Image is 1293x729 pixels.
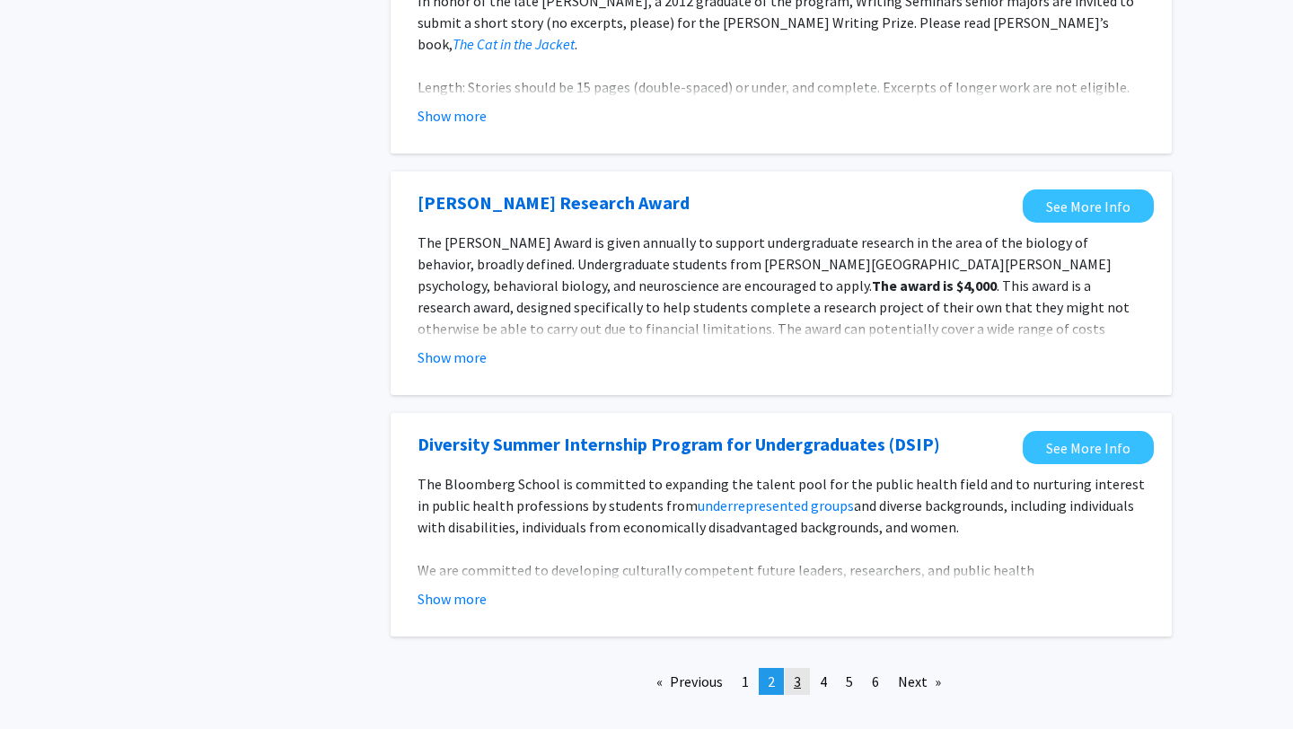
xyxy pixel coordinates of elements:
[698,496,854,514] a: underrepresented groups
[418,347,487,368] button: Show more
[418,233,1112,294] span: The [PERSON_NAME] Award is given annually to support undergraduate research in the area of the bi...
[794,672,801,690] span: 3
[418,559,1145,667] p: We are committed to developing culturally competent future leaders, researchers, and public healt...
[846,672,853,690] span: 5
[820,672,827,690] span: 4
[872,277,997,294] strong: The award is $4,000
[742,672,749,690] span: 1
[418,473,1145,538] p: The Bloomberg School is committed to expanding the talent pool for the public health field and to...
[1023,431,1154,464] a: Opens in a new tab
[647,668,732,695] a: Previous page
[418,431,940,458] a: Opens in a new tab
[889,668,950,695] a: Next page
[872,672,879,690] span: 6
[13,648,76,716] iframe: Chat
[418,105,487,127] button: Show more
[418,189,690,216] a: Opens in a new tab
[768,672,775,690] span: 2
[418,76,1145,98] p: Length: Stories should be 15 pages (double-spaced) or under, and complete. Excerpts of longer wor...
[418,588,487,610] button: Show more
[1023,189,1154,223] a: Opens in a new tab
[453,35,575,53] a: The Cat in the Jacket
[391,668,1172,695] ul: Pagination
